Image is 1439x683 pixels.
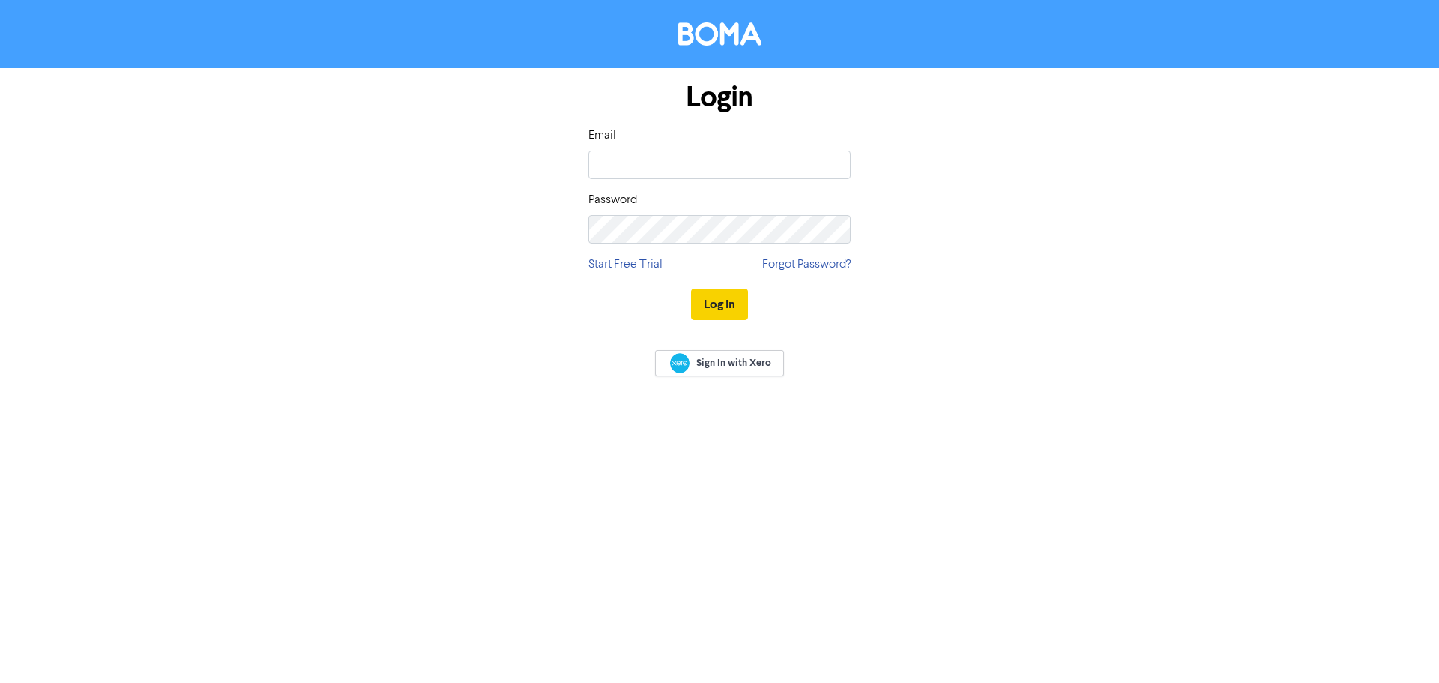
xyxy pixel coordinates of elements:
label: Password [588,191,637,209]
a: Sign In with Xero [655,350,784,376]
img: Xero logo [670,353,690,373]
img: BOMA Logo [678,22,761,46]
h1: Login [588,80,851,115]
a: Forgot Password? [762,256,851,274]
a: Start Free Trial [588,256,663,274]
label: Email [588,127,616,145]
button: Log In [691,289,748,320]
span: Sign In with Xero [696,356,771,370]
